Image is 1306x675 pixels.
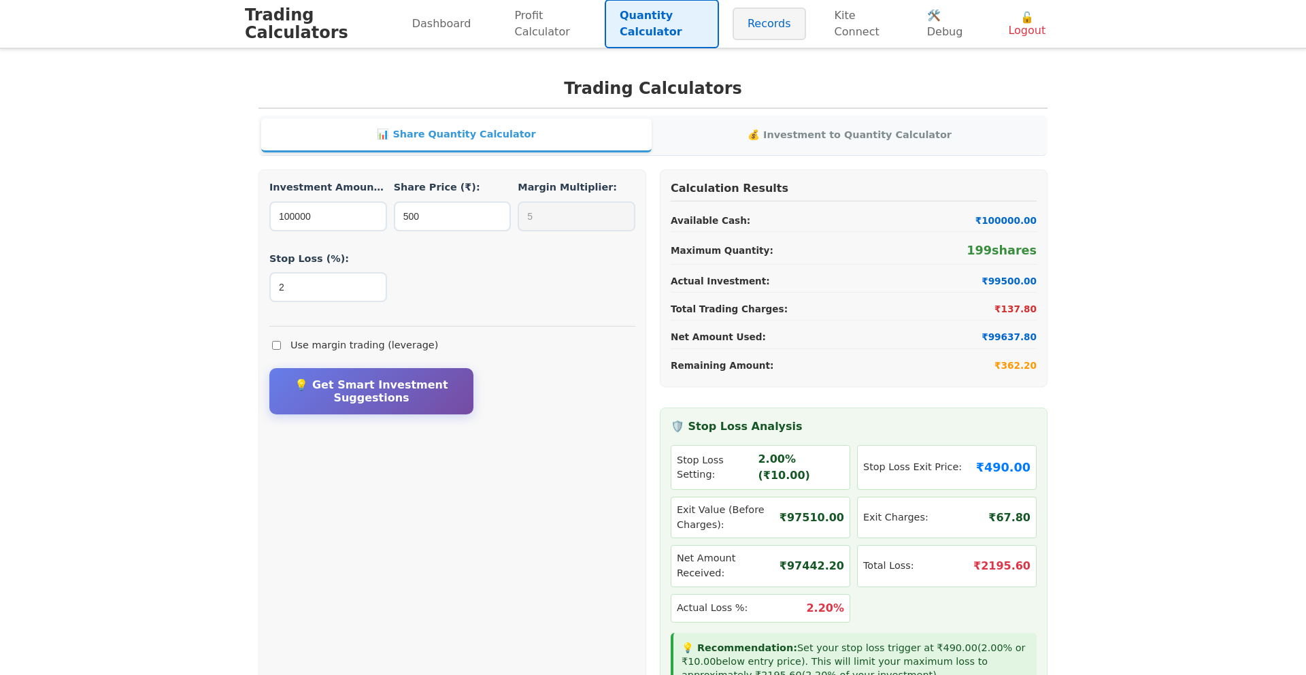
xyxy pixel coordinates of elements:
[994,302,1037,316] span: ₹ 137.80
[269,368,473,414] button: 💡 Get Smart Investment Suggestions
[671,302,988,316] span: Total Trading Charges:
[982,274,1037,288] span: ₹ 99500.00
[269,337,635,355] label: Use margin trading (leverage)
[671,180,1037,201] h3: Calculation Results
[677,503,780,532] span: Exit Value (Before Charges):
[272,341,281,350] input: Use margin trading (leverage)
[671,214,969,227] span: Available Cash:
[863,460,962,475] span: Stop Loss Exit Price:
[973,558,1031,574] span: ₹ 2195.60
[269,180,387,195] label: Investment Amount (₹):
[671,244,960,257] span: Maximum Quantity:
[993,3,1061,45] button: 🔓 Logout
[269,252,387,267] label: Stop Loss (%):
[982,330,1037,344] span: ₹ 99637.80
[671,330,975,344] span: Net Amount Used:
[677,453,758,482] span: Stop Loss Setting:
[245,6,397,42] h1: Trading Calculators
[518,180,635,195] label: Margin Multiplier:
[682,642,797,653] strong: 💡 Recommendation:
[671,274,975,288] span: Actual Investment:
[654,118,1045,152] button: 💰 Investment to Quantity Calculator
[733,7,806,40] a: Records
[671,359,988,372] span: Remaining Amount:
[863,510,928,525] span: Exit Charges:
[806,600,844,616] span: 2.20 %
[863,559,914,574] span: Total Loss:
[394,180,512,195] label: Share Price (₹):
[261,118,652,152] button: 📊 Share Quantity Calculator
[677,551,780,580] span: Net Amount Received:
[780,510,844,526] span: ₹ 97510.00
[988,510,1031,526] span: ₹ 67.80
[994,359,1037,372] span: ₹ 362.20
[677,601,748,616] span: Actual Loss %:
[975,214,1037,227] span: ₹ 100000.00
[967,242,1037,259] span: 199 shares
[780,558,844,574] span: ₹ 97442.20
[976,459,1031,476] span: ₹ 490.00
[258,76,1048,109] h2: Trading Calculators
[671,418,1037,435] h4: 🛡️ Stop Loss Analysis
[758,451,844,484] span: 2.00 % (₹ 10.00 )
[397,7,486,40] a: Dashboard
